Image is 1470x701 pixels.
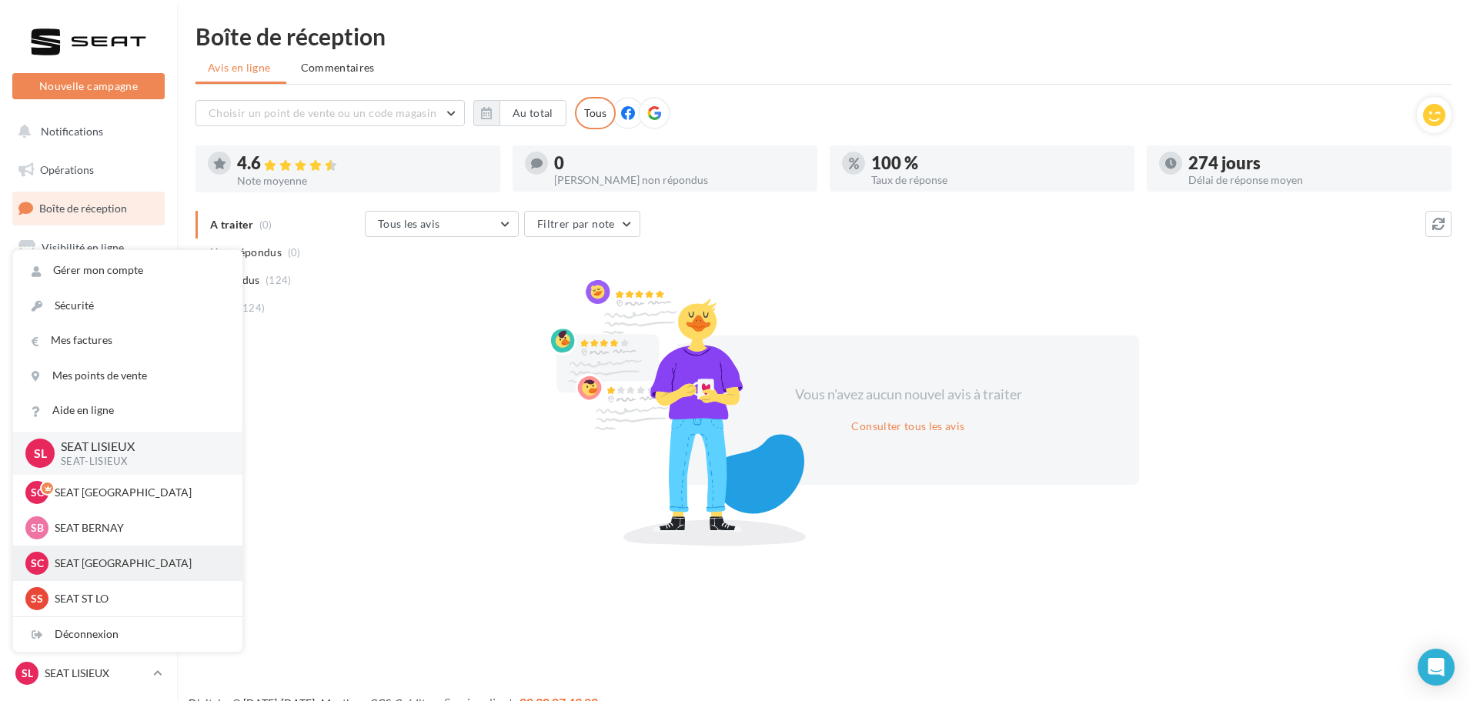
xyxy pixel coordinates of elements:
p: SEAT-LISIEUX [61,455,218,469]
span: SL [34,444,47,462]
a: Opérations [9,154,168,186]
a: Médiathèque [9,346,168,379]
span: Boîte de réception [39,202,127,215]
p: SEAT [GEOGRAPHIC_DATA] [55,556,224,571]
span: SB [31,520,44,536]
div: Note moyenne [237,175,488,186]
a: Sécurité [13,289,242,323]
a: Visibilité en ligne [9,232,168,264]
p: SEAT LISIEUX [61,438,218,456]
span: Tous les avis [378,217,440,230]
button: Notifications [9,115,162,148]
div: Délai de réponse moyen [1188,175,1439,185]
div: Open Intercom Messenger [1418,649,1455,686]
button: Au total [499,100,566,126]
span: Opérations [40,163,94,176]
div: Déconnexion [13,617,242,652]
button: Au total [473,100,566,126]
a: SL SEAT LISIEUX [12,659,165,688]
div: [PERSON_NAME] non répondus [554,175,805,185]
div: 100 % [871,155,1122,172]
span: (124) [239,302,266,314]
a: Mes factures [13,323,242,358]
div: Tous [575,97,616,129]
a: Campagnes DataOnDemand [9,474,168,519]
a: Boîte de réception [9,192,168,225]
div: Vous n'avez aucun nouvel avis à traiter [776,385,1041,405]
button: Tous les avis [365,211,519,237]
span: Non répondus [210,245,282,260]
p: SEAT ST LO [55,591,224,606]
div: 0 [554,155,805,172]
div: 4.6 [237,155,488,172]
span: SS [31,591,43,606]
a: Contacts [9,308,168,340]
div: Boîte de réception [195,25,1452,48]
a: PLV et print personnalisable [9,422,168,468]
span: (124) [266,274,292,286]
button: Choisir un point de vente ou un code magasin [195,100,465,126]
button: Nouvelle campagne [12,73,165,99]
a: Mes points de vente [13,359,242,393]
span: Visibilité en ligne [42,241,124,254]
button: Filtrer par note [524,211,640,237]
span: SC [31,485,44,500]
a: Calendrier [9,385,168,417]
span: Choisir un point de vente ou un code magasin [209,106,436,119]
p: SEAT [GEOGRAPHIC_DATA] [55,485,224,500]
div: 274 jours [1188,155,1439,172]
a: Campagnes [9,270,168,302]
span: (0) [288,246,301,259]
a: Gérer mon compte [13,253,242,288]
button: Consulter tous les avis [845,417,971,436]
a: Aide en ligne [13,393,242,428]
span: SC [31,556,44,571]
div: Taux de réponse [871,175,1122,185]
p: SEAT LISIEUX [45,666,147,681]
p: SEAT BERNAY [55,520,224,536]
span: Notifications [41,125,103,138]
span: Commentaires [301,61,375,74]
span: SL [22,666,33,681]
